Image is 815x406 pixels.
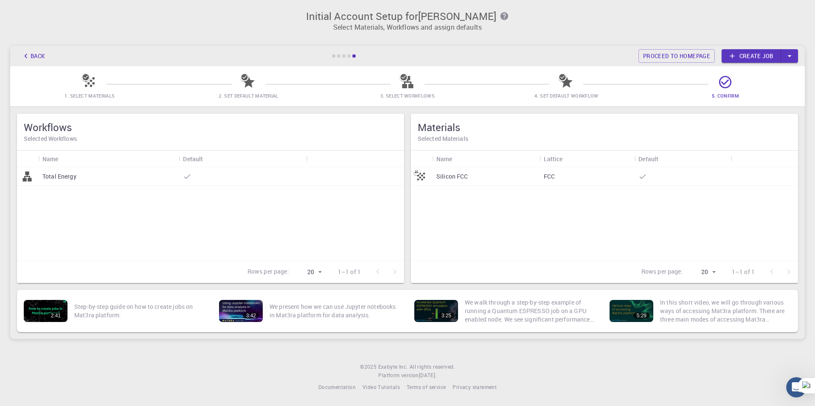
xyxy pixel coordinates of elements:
[641,267,683,277] p: Rows per page:
[378,363,408,370] span: Exabyte Inc.
[419,371,437,380] a: [DATE].
[686,266,718,278] div: 20
[20,293,209,329] a: 2:41Step-by-step guide on how to create jobs on Mat3ra platform.
[786,377,807,398] iframe: Intercom live chat
[42,172,76,181] p: Total Energy
[712,92,739,99] span: 5. Confirm
[452,383,497,392] a: Privacy statement
[17,151,38,167] div: Icon
[74,302,205,319] p: Step-by-step guide on how to create jobs on Mat3ra platform.
[432,151,540,167] div: Name
[544,151,563,167] div: Lattice
[452,152,466,165] button: Sort
[452,384,497,390] span: Privacy statement
[48,313,64,319] div: 2:41
[338,268,361,276] p: 1–1 of 1
[638,49,715,63] a: Proceed to homepage
[418,134,791,143] h6: Selected Materials
[42,151,59,167] div: Name
[360,363,378,371] span: © 2025
[183,151,203,167] div: Default
[318,384,356,390] span: Documentation
[17,49,49,63] button: Back
[38,151,179,167] div: Name
[411,151,432,167] div: Icon
[219,92,278,99] span: 2. Set Default Material
[732,268,755,276] p: 1–1 of 1
[438,313,455,319] div: 3:25
[544,172,555,181] p: FCC
[15,10,800,22] h3: Initial Account Setup for [PERSON_NAME]
[24,120,397,134] h5: Workflows
[634,151,731,167] div: Default
[411,293,599,329] a: 3:25We walk through a step-by-step example of running a Quantum ESPRESSO job on a GPU enabled nod...
[270,302,401,319] p: We present how we can use Jupyter notebooks in Mat3ra platform for data analysis.
[17,6,48,14] span: Support
[203,152,217,165] button: Sort
[633,313,650,319] div: 5:29
[247,267,289,277] p: Rows per page:
[216,293,404,329] a: 3:42We present how we can use Jupyter notebooks in Mat3ra platform for data analysis.
[563,152,576,165] button: Sort
[660,298,791,324] p: In this short video, we will go through various ways of accessing Mat3ra platform. There are thre...
[540,151,635,167] div: Lattice
[418,120,791,134] h5: Materials
[436,172,468,181] p: Silicon FCC
[318,383,356,392] a: Documentation
[658,152,672,165] button: Sort
[363,384,400,390] span: Video Tutorials
[407,384,446,390] span: Terms of service
[179,151,306,167] div: Default
[410,363,455,371] span: All rights reserved.
[363,383,400,392] a: Video Tutorials
[722,49,781,63] a: Create job
[436,151,452,167] div: Name
[15,22,800,32] p: Select Materials, Workflows and assign defaults
[243,313,259,319] div: 3:42
[606,293,795,329] a: 5:29In this short video, we will go through various ways of accessing Mat3ra platform. There are ...
[59,152,72,165] button: Sort
[419,372,437,378] span: [DATE] .
[407,383,446,392] a: Terms of service
[465,298,596,324] p: We walk through a step-by-step example of running a Quantum ESPRESSO job on a GPU enabled node. W...
[65,92,115,99] span: 1. Select Materials
[378,363,408,371] a: Exabyte Inc.
[534,92,598,99] span: 4. Set Default Workflow
[378,371,419,380] span: Platform version
[638,151,658,167] div: Default
[24,134,397,143] h6: Selected Workflows
[292,266,324,278] div: 20
[380,92,435,99] span: 3. Select Workflows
